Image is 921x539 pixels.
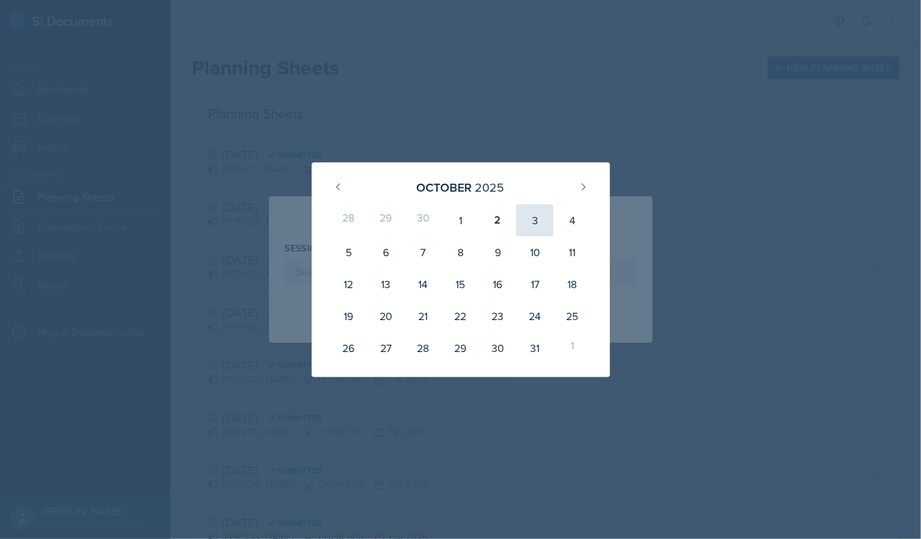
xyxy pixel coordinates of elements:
div: 7 [404,236,442,268]
div: 19 [330,300,368,332]
div: 31 [516,332,553,364]
div: 22 [442,300,479,332]
div: 24 [516,300,553,332]
div: 9 [479,236,516,268]
div: 1 [442,204,479,236]
div: 5 [330,236,368,268]
div: 16 [479,268,516,300]
div: 29 [367,204,404,236]
div: 26 [330,332,368,364]
div: 27 [367,332,404,364]
div: 6 [367,236,404,268]
div: 17 [516,268,553,300]
div: October [417,178,472,196]
div: 28 [330,204,368,236]
div: 28 [404,332,442,364]
div: 23 [479,300,516,332]
div: 15 [442,268,479,300]
div: 29 [442,332,479,364]
div: 25 [553,300,591,332]
div: 18 [553,268,591,300]
div: 2 [479,204,516,236]
div: 14 [404,268,442,300]
div: 30 [479,332,516,364]
div: 21 [404,300,442,332]
div: 8 [442,236,479,268]
div: 20 [367,300,404,332]
div: 10 [516,236,553,268]
div: 11 [553,236,591,268]
div: 13 [367,268,404,300]
div: 12 [330,268,368,300]
div: 1 [553,332,591,364]
div: 3 [516,204,553,236]
div: 2025 [475,178,505,196]
div: 30 [404,204,442,236]
div: 4 [553,204,591,236]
